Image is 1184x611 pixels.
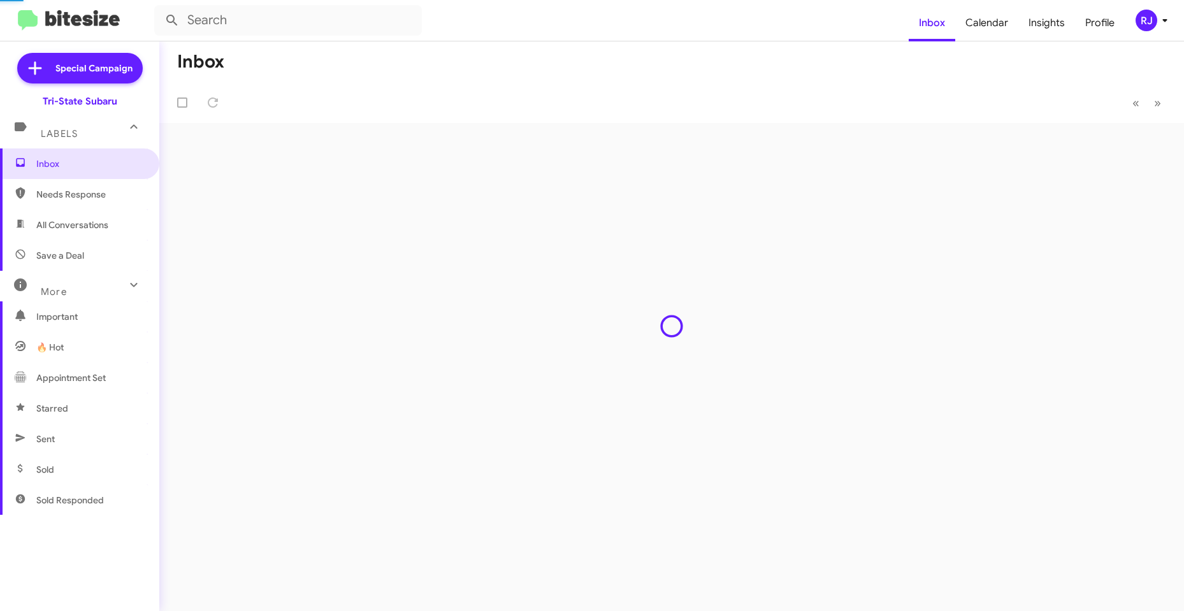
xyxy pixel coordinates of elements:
[1018,4,1075,41] a: Insights
[43,95,117,108] div: Tri-State Subaru
[1132,95,1139,111] span: «
[36,402,68,415] span: Starred
[41,128,78,140] span: Labels
[36,371,106,384] span: Appointment Set
[955,4,1018,41] a: Calendar
[36,494,104,507] span: Sold Responded
[36,463,54,476] span: Sold
[36,188,145,201] span: Needs Response
[1136,10,1157,31] div: RJ
[1125,10,1170,31] button: RJ
[909,4,955,41] a: Inbox
[177,52,224,72] h1: Inbox
[17,53,143,83] a: Special Campaign
[55,62,133,75] span: Special Campaign
[36,310,145,323] span: Important
[41,286,67,298] span: More
[36,249,84,262] span: Save a Deal
[36,433,55,445] span: Sent
[1146,90,1169,116] button: Next
[1075,4,1125,41] a: Profile
[1125,90,1147,116] button: Previous
[154,5,422,36] input: Search
[36,219,108,231] span: All Conversations
[36,157,145,170] span: Inbox
[36,341,64,354] span: 🔥 Hot
[1125,90,1169,116] nav: Page navigation example
[1154,95,1161,111] span: »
